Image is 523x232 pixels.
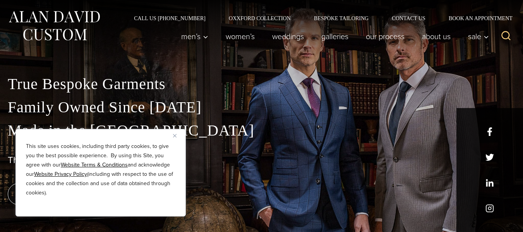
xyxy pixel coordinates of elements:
[173,29,493,44] nav: Primary Navigation
[217,29,264,44] a: Women’s
[8,155,515,166] h1: The Best Custom Suits NYC Has to Offer
[181,33,208,40] span: Men’s
[313,29,357,44] a: Galleries
[8,9,101,43] img: Alan David Custom
[173,134,177,137] img: Close
[34,170,87,178] a: Website Privacy Policy
[413,29,460,44] a: About Us
[217,15,302,21] a: Oxxford Collection
[61,161,128,169] a: Website Terms & Conditions
[302,15,380,21] a: Bespoke Tailoring
[437,15,515,21] a: Book an Appointment
[264,29,313,44] a: weddings
[173,131,182,140] button: Close
[8,183,116,205] a: book an appointment
[357,29,413,44] a: Our Process
[122,15,515,21] nav: Secondary Navigation
[26,142,175,198] p: This site uses cookies, including third party cookies, to give you the best possible experience. ...
[468,33,489,40] span: Sale
[380,15,437,21] a: Contact Us
[497,27,515,46] button: View Search Form
[8,72,515,142] p: True Bespoke Garments Family Owned Since [DATE] Made in the [GEOGRAPHIC_DATA]
[122,15,217,21] a: Call Us [PHONE_NUMBER]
